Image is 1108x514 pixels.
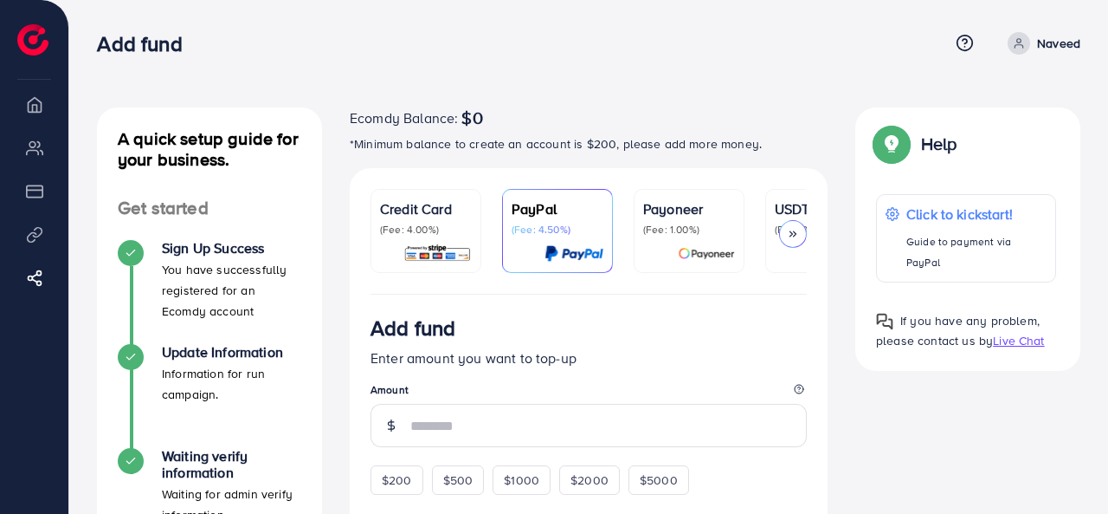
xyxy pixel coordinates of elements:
p: USDT [775,198,866,219]
legend: Amount [370,382,807,404]
span: $2000 [570,472,609,489]
img: card [403,244,472,264]
p: Information for run campaign. [162,363,301,405]
span: $0 [461,107,482,128]
p: Naveed [1037,33,1080,54]
a: Naveed [1001,32,1080,55]
p: PayPal [512,198,603,219]
img: logo [17,24,48,55]
li: Sign Up Success [97,240,322,344]
li: Update Information [97,344,322,448]
p: (Fee: 4.50%) [512,223,603,237]
p: Enter amount you want to top-up [370,348,807,368]
p: Credit Card [380,198,472,219]
span: $1000 [504,472,539,489]
span: $5000 [640,472,678,489]
h4: Get started [97,198,322,219]
span: $500 [443,472,473,489]
span: If you have any problem, please contact us by [876,312,1040,349]
p: (Fee: 0.00%) [775,223,866,237]
p: *Minimum balance to create an account is $200, please add more money. [350,133,828,154]
p: (Fee: 4.00%) [380,223,472,237]
p: (Fee: 1.00%) [643,223,735,237]
h4: Sign Up Success [162,240,301,257]
p: Guide to payment via PayPal [906,231,1047,273]
h3: Add fund [370,316,455,341]
p: Payoneer [643,198,735,219]
h4: Waiting verify information [162,448,301,481]
h3: Add fund [97,31,196,56]
img: Popup guide [876,313,893,330]
img: Popup guide [876,128,907,159]
img: card [544,244,603,264]
span: Live Chat [993,332,1044,349]
span: $200 [382,472,412,489]
p: Help [921,133,957,154]
p: You have successfully registered for an Ecomdy account [162,259,301,322]
p: Click to kickstart! [906,204,1047,224]
h4: Update Information [162,344,301,361]
h4: A quick setup guide for your business. [97,128,322,170]
span: Ecomdy Balance: [350,107,458,128]
img: card [678,244,735,264]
